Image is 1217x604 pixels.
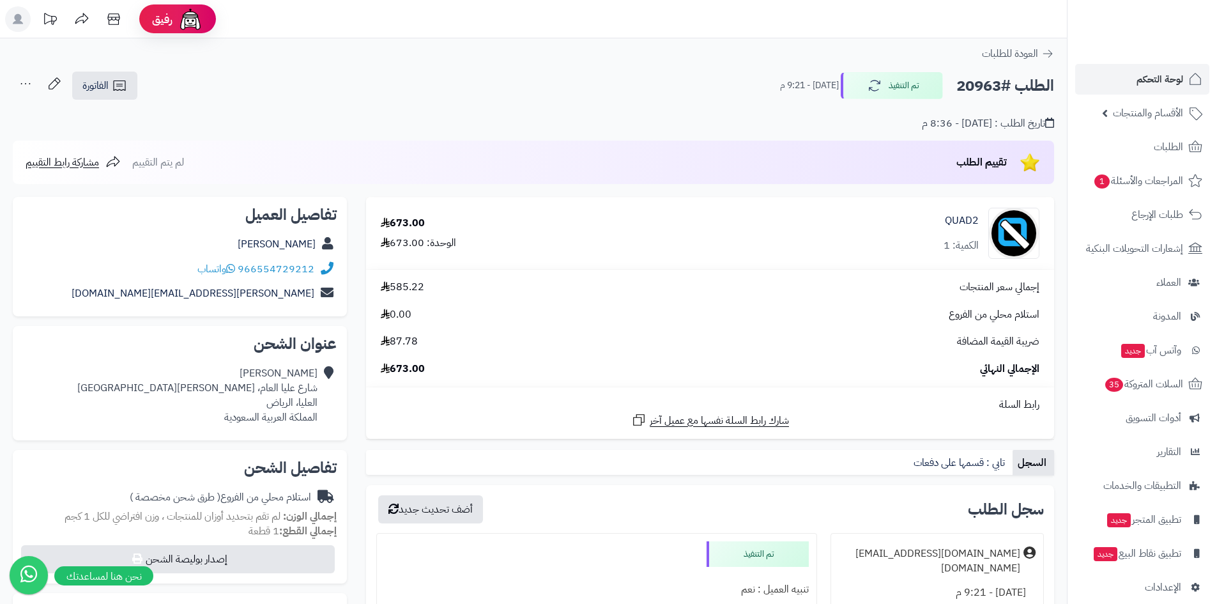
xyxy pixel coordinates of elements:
[385,577,808,602] div: تنبيه العميل : نعم
[1145,578,1181,596] span: الإعدادات
[1075,403,1209,433] a: أدوات التسويق
[34,6,66,35] a: تحديثات المنصة
[77,366,318,424] div: [PERSON_NAME] شارع عليا العام، [PERSON_NAME][GEOGRAPHIC_DATA] العليا، الرياض المملكة العربية السع...
[1075,538,1209,569] a: تطبيق نقاط البيعجديد
[1075,470,1209,501] a: التطبيقات والخدمات
[1113,104,1183,122] span: الأقسام والمنتجات
[989,208,1039,259] img: no_image-90x90.png
[1075,301,1209,332] a: المدونة
[1137,70,1183,88] span: لوحة التحكم
[1107,513,1131,527] span: جديد
[72,286,314,301] a: [PERSON_NAME][EMAIL_ADDRESS][DOMAIN_NAME]
[152,12,172,27] span: رفيق
[1075,132,1209,162] a: الطلبات
[982,46,1054,61] a: العودة للطلبات
[980,362,1039,376] span: الإجمالي النهائي
[249,523,337,539] small: 1 قطعة
[1075,233,1209,264] a: إشعارات التحويلات البنكية
[1157,443,1181,461] span: التقارير
[1104,375,1183,393] span: السلات المتروكة
[1120,341,1181,359] span: وآتس آب
[1154,138,1183,156] span: الطلبات
[1156,274,1181,291] span: العملاء
[1075,572,1209,603] a: الإعدادات
[1131,206,1183,224] span: طلبات الإرجاع
[1075,267,1209,298] a: العملاء
[1094,547,1117,561] span: جديد
[780,79,839,92] small: [DATE] - 9:21 م
[1013,450,1054,476] a: السجل
[982,46,1038,61] span: العودة للطلبات
[1075,369,1209,399] a: السلات المتروكة35
[631,412,789,428] a: شارك رابط السلة نفسها مع عميل آخر
[1106,511,1181,529] span: تطبيق المتجر
[130,490,220,505] span: ( طرق شحن مخصصة )
[944,238,979,253] div: الكمية: 1
[72,72,137,100] a: الفاتورة
[381,236,456,251] div: الوحدة: 673.00
[1105,378,1123,392] span: 35
[381,307,411,322] span: 0.00
[238,261,314,277] a: 966554729212
[1075,504,1209,535] a: تطبيق المتجرجديد
[1126,409,1181,427] span: أدوات التسويق
[279,523,337,539] strong: إجمالي القطع:
[650,414,789,428] span: شارك رابط السلة نفسها مع عميل آخر
[371,398,1049,412] div: رابط السلة
[1075,64,1209,95] a: لوحة التحكم
[381,334,418,349] span: 87.78
[1075,335,1209,366] a: وآتس آبجديد
[1075,437,1209,467] a: التقارير
[23,460,337,476] h2: تفاصيل الشحن
[238,236,316,252] a: [PERSON_NAME]
[65,509,280,524] span: لم تقم بتحديد أوزان للمنتجات ، وزن افتراضي للكل 1 كجم
[1092,545,1181,562] span: تطبيق نقاط البيع
[26,155,99,170] span: مشاركة رابط التقييم
[23,336,337,352] h2: عنوان الشحن
[949,307,1039,322] span: استلام محلي من الفروع
[1121,344,1145,358] span: جديد
[968,502,1044,517] h3: سجل الطلب
[960,280,1039,295] span: إجمالي سعر المنتجات
[1094,174,1110,189] span: 1
[1103,477,1181,495] span: التطبيقات والخدمات
[707,541,809,567] div: تم التنفيذ
[1086,240,1183,258] span: إشعارات التحويلات البنكية
[1093,172,1183,190] span: المراجعات والأسئلة
[23,207,337,222] h2: تفاصيل العميل
[841,72,943,99] button: تم التنفيذ
[82,78,109,93] span: الفاتورة
[132,155,184,170] span: لم يتم التقييم
[1153,307,1181,325] span: المدونة
[956,73,1054,99] h2: الطلب #20963
[1075,166,1209,196] a: المراجعات والأسئلة1
[839,546,1020,576] div: [DOMAIN_NAME][EMAIL_ADDRESS][DOMAIN_NAME]
[945,213,979,228] a: QUAD2
[378,495,483,523] button: أضف تحديث جديد
[1130,34,1205,61] img: logo-2.png
[381,362,425,376] span: 673.00
[922,116,1054,131] div: تاريخ الطلب : [DATE] - 8:36 م
[381,216,425,231] div: 673.00
[26,155,121,170] a: مشاركة رابط التقييم
[283,509,337,524] strong: إجمالي الوزن:
[21,545,335,573] button: إصدار بوليصة الشحن
[908,450,1013,476] a: تابي : قسمها على دفعات
[381,280,424,295] span: 585.22
[197,261,235,277] a: واتساب
[178,6,203,32] img: ai-face.png
[957,334,1039,349] span: ضريبة القيمة المضافة
[130,490,311,505] div: استلام محلي من الفروع
[1075,199,1209,230] a: طلبات الإرجاع
[956,155,1007,170] span: تقييم الطلب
